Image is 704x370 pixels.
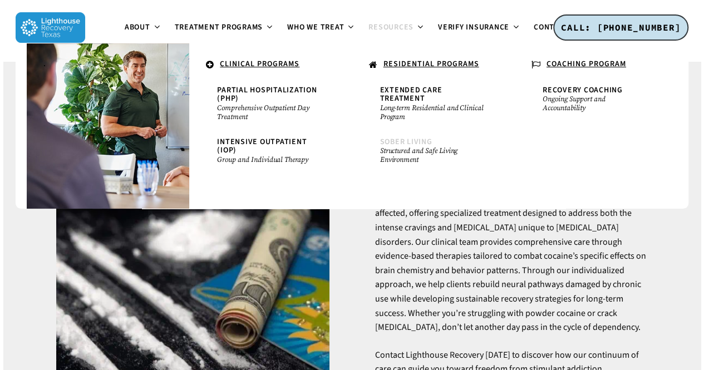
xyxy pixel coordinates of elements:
a: Partial Hospitalization (PHP)Comprehensive Outpatient Day Treatment [211,81,329,127]
span: Partial Hospitalization (PHP) [217,85,317,104]
span: Intensive Outpatient (IOP) [217,136,307,156]
a: Resources [362,23,431,32]
small: Long-term Residential and Clinical Program [380,103,487,121]
a: Contact [527,23,586,32]
small: Group and Individual Therapy [217,155,324,164]
a: Sober LivingStructured and Safe Living Environment [375,132,493,170]
a: CALL: [PHONE_NUMBER] [553,14,688,41]
u: CLINICAL PROGRAMS [220,58,299,70]
a: RESIDENTIAL PROGRAMS [363,55,504,76]
span: CALL: [PHONE_NUMBER] [561,22,681,33]
span: Resources [368,22,413,33]
a: COACHING PROGRAM [526,55,666,76]
small: Ongoing Support and Accountability [543,95,649,112]
a: . [38,55,178,74]
span: Treatment Programs [175,22,263,33]
a: About [118,23,168,32]
small: Comprehensive Outpatient Day Treatment [217,103,324,121]
a: Treatment Programs [168,23,281,32]
span: Who We Treat [287,22,344,33]
img: Lighthouse Recovery Texas [16,12,85,43]
a: CLINICAL PROGRAMS [200,55,341,76]
a: Verify Insurance [431,23,527,32]
span: Sober Living [380,136,432,147]
a: Intensive Outpatient (IOP)Group and Individual Therapy [211,132,329,170]
a: Who We Treat [280,23,362,32]
span: Recovery Coaching [543,85,623,96]
a: Recovery CoachingOngoing Support and Accountability [537,81,655,118]
small: Structured and Safe Living Environment [380,146,487,164]
p: In [GEOGRAPHIC_DATA], [US_STATE], [MEDICAL_DATA] destroys relationships, careers, and health with... [375,164,648,348]
span: Verify Insurance [438,22,509,33]
u: COACHING PROGRAM [547,58,626,70]
a: Extended Care TreatmentLong-term Residential and Clinical Program [375,81,493,127]
span: . [43,58,46,70]
span: Extended Care Treatment [380,85,442,104]
span: Contact [534,22,568,33]
u: RESIDENTIAL PROGRAMS [383,58,479,70]
span: About [125,22,150,33]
